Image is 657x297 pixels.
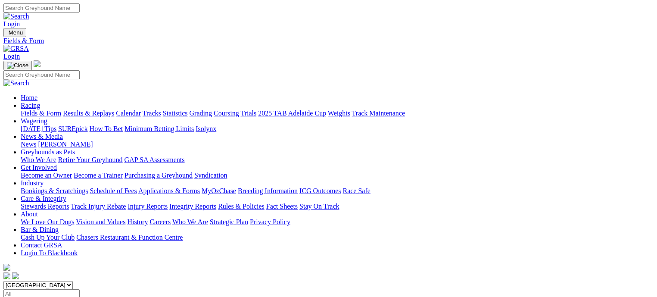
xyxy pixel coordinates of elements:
a: Stewards Reports [21,203,69,210]
a: Fact Sheets [266,203,298,210]
img: twitter.svg [12,272,19,279]
a: Isolynx [196,125,216,132]
a: Track Injury Rebate [71,203,126,210]
button: Toggle navigation [3,28,26,37]
a: Coursing [214,109,239,117]
a: Breeding Information [238,187,298,194]
a: Applications & Forms [138,187,200,194]
a: Home [21,94,37,101]
img: logo-grsa-white.png [34,60,40,67]
a: How To Bet [90,125,123,132]
input: Search [3,70,80,79]
a: Weights [328,109,350,117]
a: Login [3,20,20,28]
a: About [21,210,38,218]
a: Bar & Dining [21,226,59,233]
span: Menu [9,29,23,36]
a: News & Media [21,133,63,140]
a: History [127,218,148,225]
div: Greyhounds as Pets [21,156,654,164]
a: Grading [190,109,212,117]
a: Injury Reports [128,203,168,210]
a: Syndication [194,172,227,179]
a: Greyhounds as Pets [21,148,75,156]
a: Integrity Reports [169,203,216,210]
img: Close [7,62,28,69]
a: Purchasing a Greyhound [125,172,193,179]
img: Search [3,79,29,87]
a: Strategic Plan [210,218,248,225]
a: Care & Integrity [21,195,66,202]
a: 2025 TAB Adelaide Cup [258,109,326,117]
img: Search [3,13,29,20]
a: [DATE] Tips [21,125,56,132]
a: Login To Blackbook [21,249,78,256]
img: GRSA [3,45,29,53]
a: Stay On Track [299,203,339,210]
a: Trials [240,109,256,117]
a: SUREpick [58,125,87,132]
a: Fields & Form [21,109,61,117]
a: Privacy Policy [250,218,290,225]
a: GAP SA Assessments [125,156,185,163]
button: Toggle navigation [3,61,32,70]
a: Become an Owner [21,172,72,179]
a: Minimum Betting Limits [125,125,194,132]
a: Login [3,53,20,60]
a: Bookings & Scratchings [21,187,88,194]
a: Racing [21,102,40,109]
div: Industry [21,187,654,195]
a: Wagering [21,117,47,125]
a: Vision and Values [76,218,125,225]
div: News & Media [21,141,654,148]
a: Race Safe [343,187,370,194]
a: Retire Your Greyhound [58,156,123,163]
a: Statistics [163,109,188,117]
a: News [21,141,36,148]
a: Track Maintenance [352,109,405,117]
img: logo-grsa-white.png [3,264,10,271]
a: Careers [149,218,171,225]
a: Tracks [143,109,161,117]
img: facebook.svg [3,272,10,279]
a: Chasers Restaurant & Function Centre [76,234,183,241]
a: Become a Trainer [74,172,123,179]
a: ICG Outcomes [299,187,341,194]
a: Get Involved [21,164,57,171]
a: Contact GRSA [21,241,62,249]
a: Industry [21,179,44,187]
a: Who We Are [21,156,56,163]
a: We Love Our Dogs [21,218,74,225]
div: Bar & Dining [21,234,654,241]
div: Care & Integrity [21,203,654,210]
a: Calendar [116,109,141,117]
div: About [21,218,654,226]
a: Rules & Policies [218,203,265,210]
a: [PERSON_NAME] [38,141,93,148]
div: Racing [21,109,654,117]
a: Schedule of Fees [90,187,137,194]
a: MyOzChase [202,187,236,194]
a: Cash Up Your Club [21,234,75,241]
input: Search [3,3,80,13]
a: Results & Replays [63,109,114,117]
a: Fields & Form [3,37,654,45]
a: Who We Are [172,218,208,225]
div: Wagering [21,125,654,133]
div: Get Involved [21,172,654,179]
